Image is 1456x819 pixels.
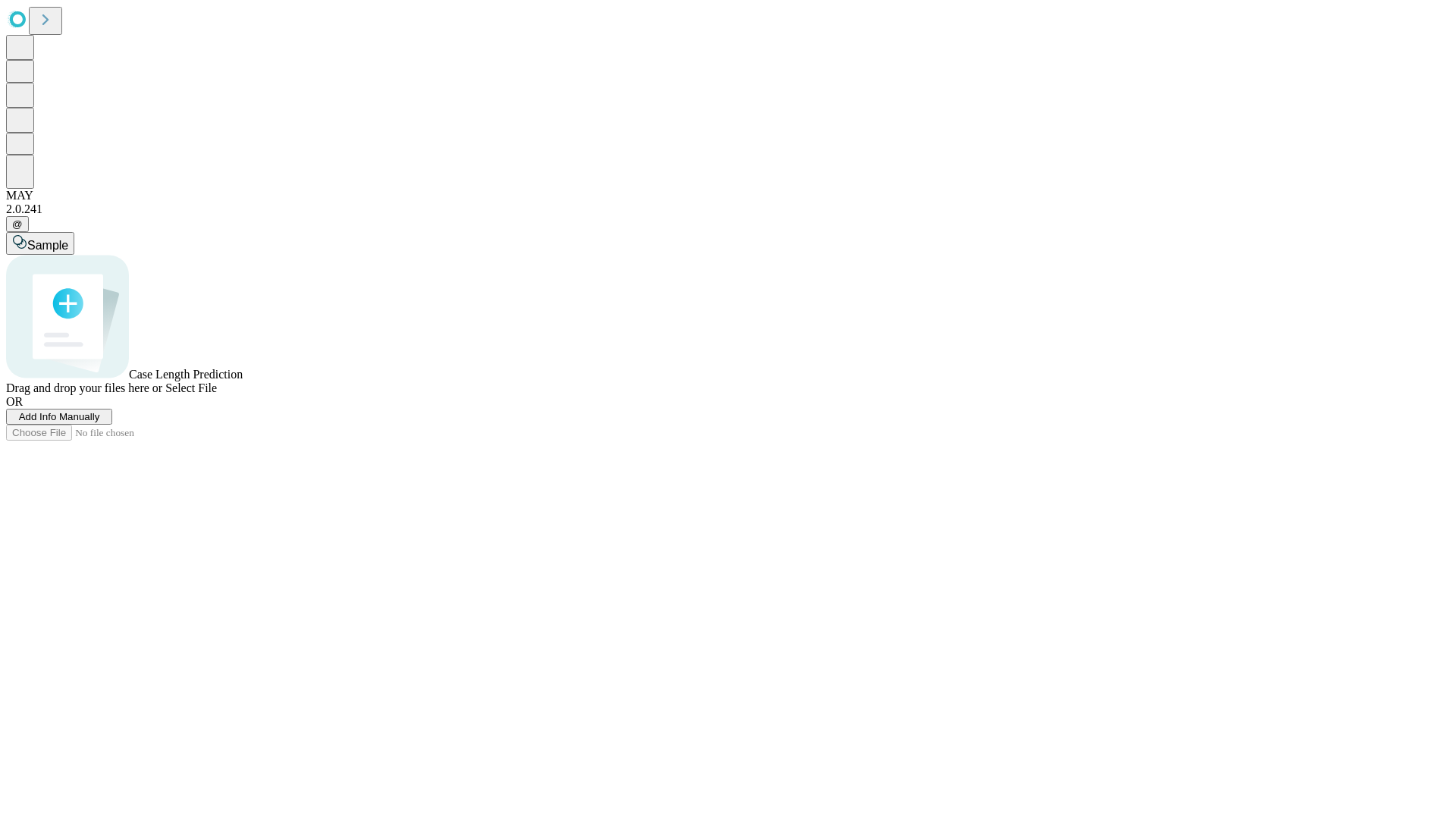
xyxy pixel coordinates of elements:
span: Add Info Manually [19,411,100,422]
span: OR [6,395,23,408]
div: 2.0.241 [6,202,1450,216]
button: Sample [6,232,74,255]
button: Add Info Manually [6,409,112,425]
span: Sample [27,239,68,252]
button: @ [6,216,29,232]
span: Drag and drop your files here or [6,381,162,394]
span: Select File [165,381,217,394]
span: Case Length Prediction [129,368,243,381]
span: @ [12,218,23,230]
div: MAY [6,189,1450,202]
